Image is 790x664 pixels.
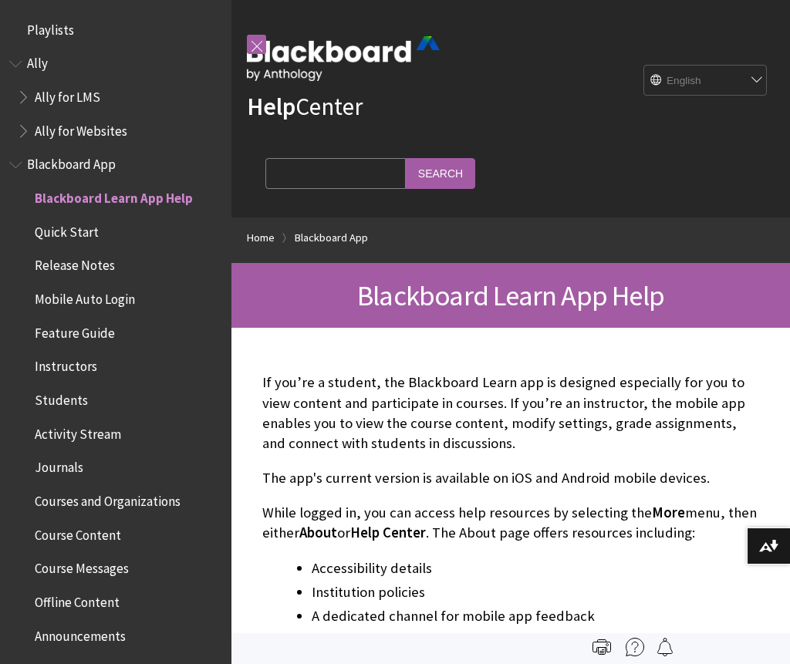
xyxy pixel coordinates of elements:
[35,421,121,442] span: Activity Stream
[35,253,115,274] span: Release Notes
[644,66,768,96] select: Site Language Selector
[295,228,368,248] a: Blackboard App
[247,36,440,81] img: Blackboard by Anthology
[262,468,759,488] p: The app's current version is available on iOS and Android mobile devices.
[27,17,74,38] span: Playlists
[357,278,664,313] span: Blackboard Learn App Help
[35,185,193,206] span: Blackboard Learn App Help
[406,158,475,188] input: Search
[312,629,759,651] li: Privacy policies
[9,51,222,144] nav: Book outline for Anthology Ally Help
[652,504,685,521] span: More
[35,118,127,139] span: Ally for Websites
[27,152,116,173] span: Blackboard App
[350,524,426,541] span: Help Center
[247,228,275,248] a: Home
[35,589,120,610] span: Offline Content
[27,51,48,72] span: Ally
[262,372,759,453] p: If you’re a student, the Blackboard Learn app is designed especially for you to view content and ...
[35,488,181,509] span: Courses and Organizations
[35,387,88,408] span: Students
[35,354,97,375] span: Instructors
[312,558,759,579] li: Accessibility details
[312,581,759,603] li: Institution policies
[262,503,759,543] p: While logged in, you can access help resources by selecting the menu, then either or . The About ...
[9,17,222,43] nav: Book outline for Playlists
[247,91,295,122] strong: Help
[35,522,121,543] span: Course Content
[35,219,99,240] span: Quick Start
[592,638,611,656] img: Print
[35,623,126,644] span: Announcements
[656,638,674,656] img: Follow this page
[299,524,337,541] span: About
[247,91,363,122] a: HelpCenter
[626,638,644,656] img: More help
[35,556,129,577] span: Course Messages
[35,286,135,307] span: Mobile Auto Login
[35,84,100,105] span: Ally for LMS
[312,605,759,627] li: A dedicated channel for mobile app feedback
[35,455,83,476] span: Journals
[35,320,115,341] span: Feature Guide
